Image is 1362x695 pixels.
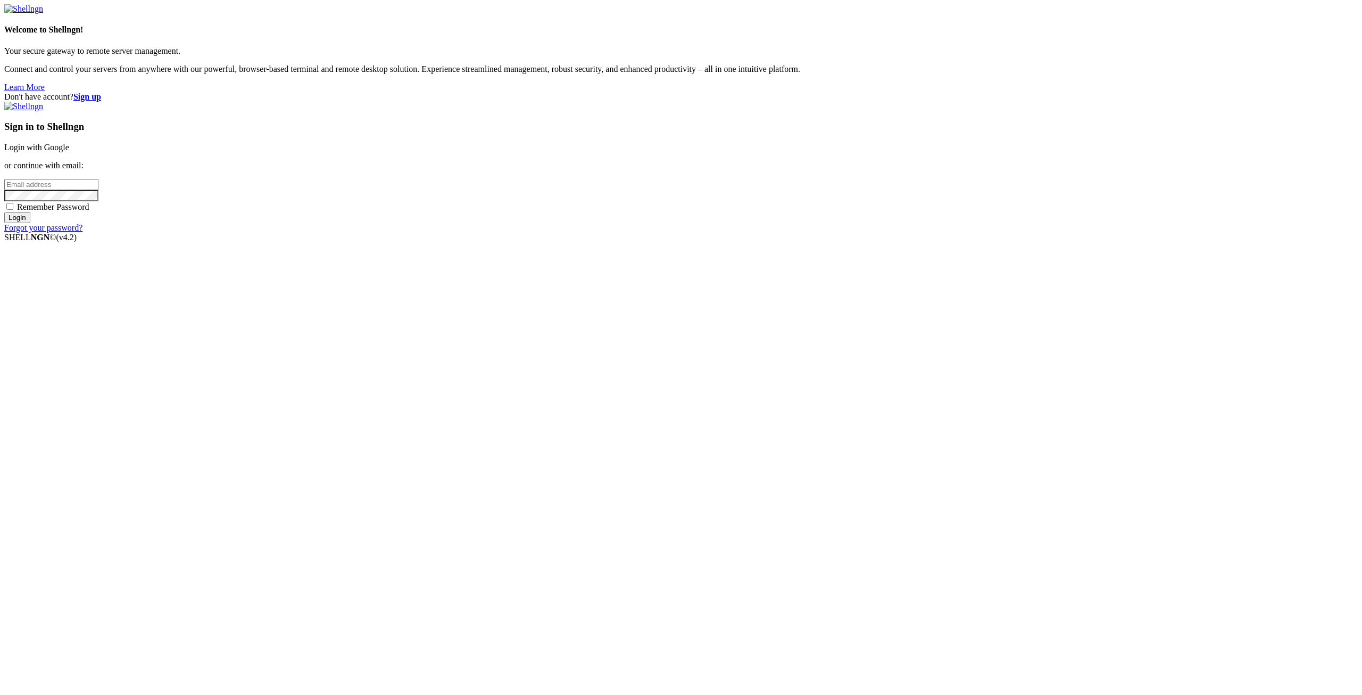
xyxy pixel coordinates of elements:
[4,143,69,152] a: Login with Google
[4,121,1358,133] h3: Sign in to Shellngn
[4,179,98,190] input: Email address
[4,102,43,111] img: Shellngn
[6,203,13,210] input: Remember Password
[4,64,1358,74] p: Connect and control your servers from anywhere with our powerful, browser-based terminal and remo...
[73,92,101,101] a: Sign up
[4,92,1358,102] div: Don't have account?
[4,223,82,232] a: Forgot your password?
[31,233,50,242] b: NGN
[17,202,89,211] span: Remember Password
[4,46,1358,56] p: Your secure gateway to remote server management.
[56,233,77,242] span: 4.2.0
[4,161,1358,170] p: or continue with email:
[4,83,45,92] a: Learn More
[4,4,43,14] img: Shellngn
[4,25,1358,35] h4: Welcome to Shellngn!
[4,212,30,223] input: Login
[4,233,77,242] span: SHELL ©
